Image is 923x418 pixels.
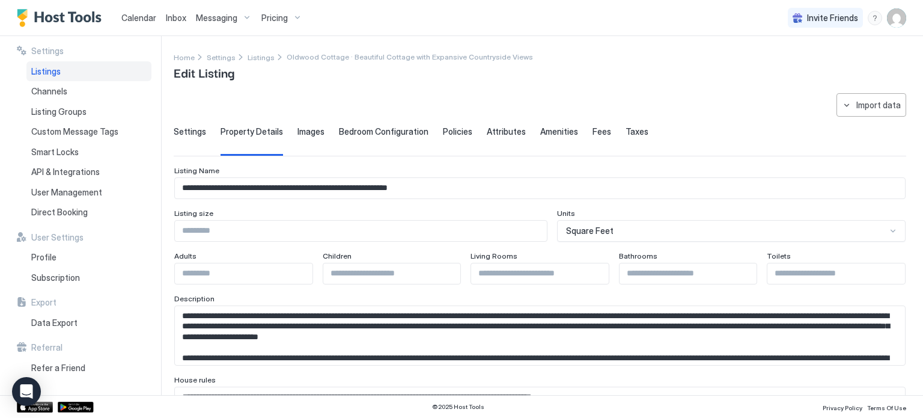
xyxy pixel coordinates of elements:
span: © 2025 Host Tools [432,403,484,411]
span: Toilets [767,251,791,260]
a: Listings [248,51,275,63]
input: Input Field [620,263,757,284]
span: Amenities [540,126,578,137]
input: Input Field [175,178,905,198]
span: Home [174,53,195,62]
a: Terms Of Use [867,401,906,413]
span: Listing size [174,209,213,218]
span: API & Integrations [31,167,100,177]
span: Fees [592,126,611,137]
span: Export [31,297,56,308]
div: menu [868,11,882,25]
span: Smart Locks [31,147,79,158]
span: Settings [31,46,64,57]
a: Google Play Store [58,402,94,413]
span: Custom Message Tags [31,126,118,137]
a: Home [174,51,195,63]
button: Import data [836,93,906,117]
span: User Settings [31,232,84,243]
span: Square Feet [566,226,614,236]
a: App Store [17,402,53,413]
span: Images [297,126,324,137]
span: Terms Of Use [867,404,906,411]
span: Subscription [31,272,80,283]
div: User profile [887,8,906,28]
span: Settings [207,53,236,62]
input: Input Field [175,263,312,284]
div: Breadcrumb [174,51,195,63]
a: Data Export [26,313,151,333]
span: Channels [31,86,67,97]
div: Breadcrumb [248,51,275,63]
span: Bathrooms [619,251,657,260]
span: Edit Listing [174,63,234,81]
a: Calendar [121,11,156,24]
input: Input Field [767,263,905,284]
div: Import data [856,99,901,111]
span: Living Rooms [471,251,517,260]
span: User Management [31,187,102,198]
a: Channels [26,81,151,102]
span: Direct Booking [31,207,88,218]
a: Profile [26,247,151,268]
span: Breadcrumb [287,52,533,61]
span: Listings [248,53,275,62]
span: Attributes [487,126,526,137]
span: Listing Groups [31,106,87,117]
a: Host Tools Logo [17,9,107,27]
span: Settings [174,126,206,137]
span: Invite Friends [807,13,858,23]
a: Subscription [26,268,151,288]
a: API & Integrations [26,162,151,182]
a: Settings [207,51,236,63]
span: Referral [31,342,62,353]
span: Property Details [221,126,283,137]
a: Refer a Friend [26,358,151,378]
a: Direct Booking [26,202,151,223]
span: Data Export [31,318,78,328]
span: Messaging [196,13,237,23]
span: House rules [174,375,216,384]
span: Children [323,251,352,260]
div: Breadcrumb [207,51,236,63]
span: Adults [174,251,196,260]
span: Listing Name [174,166,219,175]
span: Taxes [626,126,648,137]
input: Input Field [175,221,547,241]
span: Description [174,294,215,303]
textarea: Input Field [175,306,905,365]
input: Input Field [471,263,609,284]
span: Profile [31,252,56,263]
div: Open Intercom Messenger [12,377,41,406]
span: Policies [443,126,472,137]
a: Smart Locks [26,142,151,162]
span: Units [557,209,575,218]
span: Listings [31,66,61,77]
span: Bedroom Configuration [339,126,428,137]
input: Input Field [323,263,461,284]
a: Inbox [166,11,186,24]
span: Refer a Friend [31,363,85,373]
span: Privacy Policy [823,404,862,411]
a: Listings [26,61,151,82]
span: Inbox [166,13,186,23]
span: Calendar [121,13,156,23]
span: Pricing [261,13,288,23]
a: Privacy Policy [823,401,862,413]
a: Custom Message Tags [26,121,151,142]
a: User Management [26,182,151,203]
a: Listing Groups [26,102,151,122]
